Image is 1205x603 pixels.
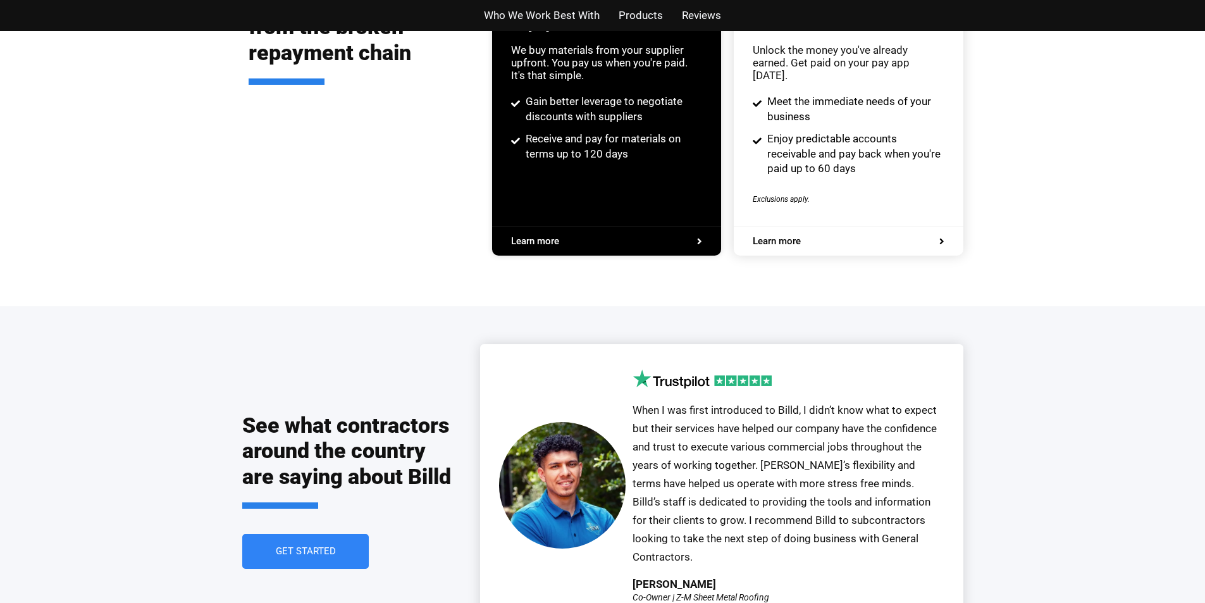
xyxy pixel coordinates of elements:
span: Get Started [275,547,335,556]
a: Learn more [511,237,702,246]
span: Learn more [753,237,801,246]
span: When I was first introduced to Billd, I didn’t know what to expect but their services have helped... [633,404,937,563]
span: Meet the immediate needs of your business [764,94,944,125]
a: Products [619,6,663,25]
span: Exclusions apply. [753,195,810,204]
a: Reviews [682,6,721,25]
h3: Never come out of pocket to pay for materials [511,1,702,31]
span: Learn more [511,237,559,246]
span: Gain better leverage to negotiate discounts with suppliers [522,94,703,125]
div: Co-Owner | Z-M Sheet Metal Roofing [633,593,769,602]
span: Receive and pay for materials on terms up to 120 days [522,132,703,162]
h2: See what contractors around the country are saying about Billd [242,413,455,509]
div: 1 / 3 [499,370,944,601]
div: [PERSON_NAME] [633,579,716,590]
div: We buy materials from your supplier upfront. You pay us when you're paid. It's that simple. [511,44,702,82]
h3: Get paid on your terms [753,1,944,31]
a: Who We Work Best With [484,6,600,25]
a: Learn more [753,237,944,246]
span: Enjoy predictable accounts receivable and pay back when you're paid up to 60 days [764,132,944,177]
a: Get Started [242,534,369,569]
div: Unlock the money you've already earned. Get paid on your pay app [DATE]. [753,44,944,82]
